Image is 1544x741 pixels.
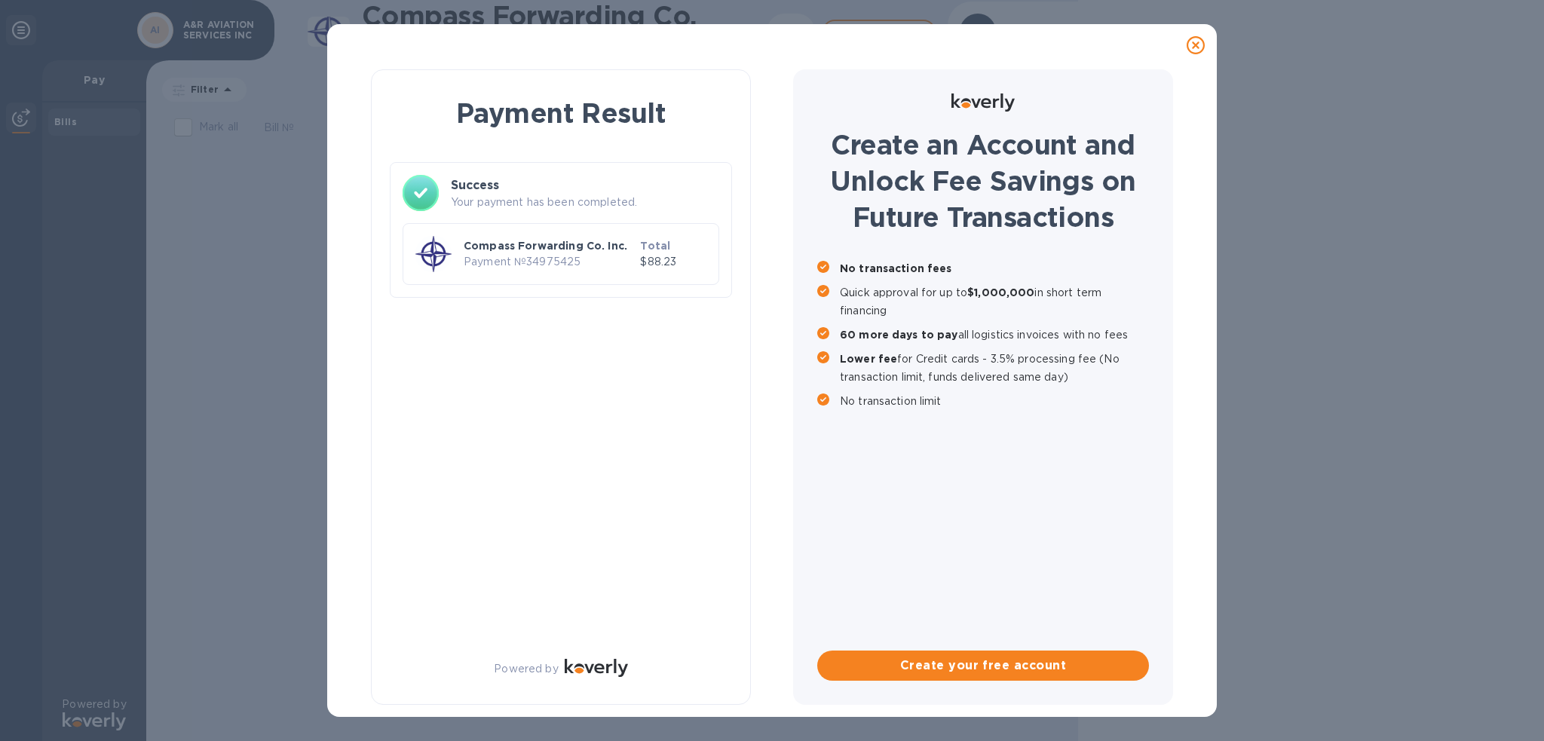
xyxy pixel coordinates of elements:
img: Logo [565,659,628,677]
b: $1,000,000 [967,286,1034,299]
p: for Credit cards - 3.5% processing fee (No transaction limit, funds delivered same day) [840,350,1149,386]
p: Payment № 34975425 [464,254,634,270]
b: Lower fee [840,353,897,365]
h3: Success [451,176,719,194]
b: Total [640,240,670,252]
p: Your payment has been completed. [451,194,719,210]
p: Compass Forwarding Co. Inc. [464,238,634,253]
span: Create your free account [829,657,1137,675]
h1: Create an Account and Unlock Fee Savings on Future Transactions [817,127,1149,235]
img: Logo [951,93,1015,112]
p: No transaction limit [840,392,1149,410]
button: Create your free account [817,651,1149,681]
p: all logistics invoices with no fees [840,326,1149,344]
p: Powered by [494,661,558,677]
h1: Payment Result [396,94,726,132]
b: 60 more days to pay [840,329,958,341]
p: $88.23 [640,254,706,270]
b: No transaction fees [840,262,952,274]
p: Quick approval for up to in short term financing [840,283,1149,320]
